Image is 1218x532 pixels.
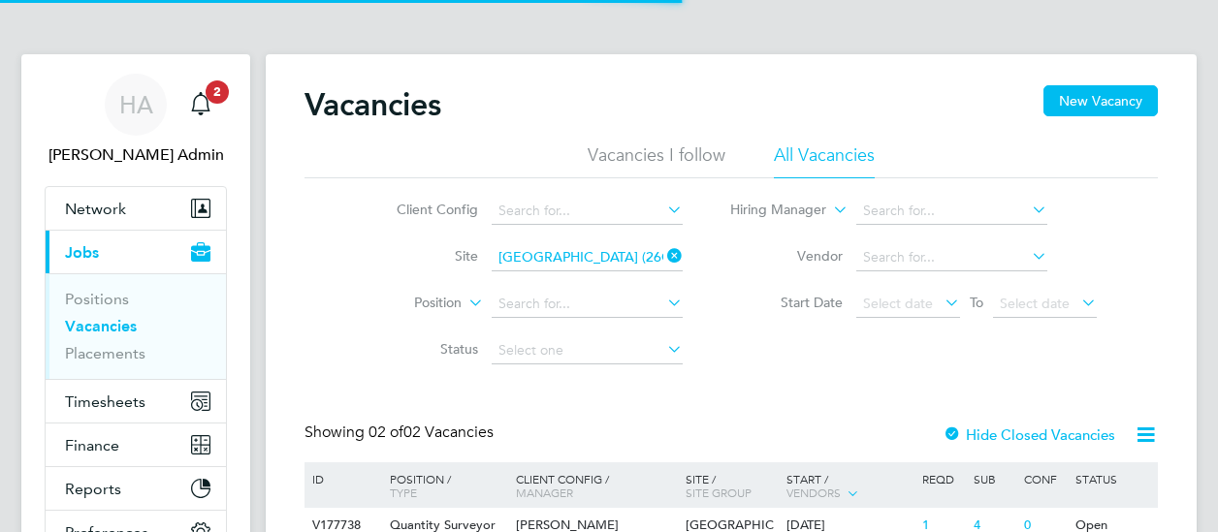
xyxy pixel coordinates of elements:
[1071,462,1155,495] div: Status
[46,273,226,379] div: Jobs
[492,198,683,225] input: Search for...
[65,392,145,411] span: Timesheets
[943,425,1115,444] label: Hide Closed Vacancies
[917,462,968,495] div: Reqd
[681,462,783,509] div: Site /
[731,247,843,265] label: Vendor
[715,201,826,220] label: Hiring Manager
[350,294,462,313] label: Position
[45,74,227,167] a: HA[PERSON_NAME] Admin
[45,143,227,167] span: Hays Admin
[511,462,681,509] div: Client Config /
[964,290,989,315] span: To
[65,436,119,454] span: Finance
[367,340,478,358] label: Status
[1000,295,1070,312] span: Select date
[119,92,153,117] span: HA
[863,295,933,312] span: Select date
[307,462,375,495] div: ID
[46,187,226,230] button: Network
[367,247,478,265] label: Site
[369,422,403,442] span: 02 of
[492,337,683,364] input: Select one
[206,80,229,104] span: 2
[46,380,226,422] button: Timesheets
[304,422,497,443] div: Showing
[304,85,441,124] h2: Vacancies
[686,485,752,500] span: Site Group
[856,244,1047,271] input: Search for...
[65,243,99,262] span: Jobs
[786,485,841,500] span: Vendors
[65,317,137,335] a: Vacancies
[774,143,875,178] li: All Vacancies
[492,291,683,318] input: Search for...
[46,467,226,510] button: Reports
[46,231,226,273] button: Jobs
[856,198,1047,225] input: Search for...
[46,423,226,466] button: Finance
[1043,85,1158,116] button: New Vacancy
[731,294,843,311] label: Start Date
[782,462,917,511] div: Start /
[65,344,145,362] a: Placements
[390,485,417,500] span: Type
[516,485,573,500] span: Manager
[369,422,494,442] span: 02 Vacancies
[181,74,220,136] a: 2
[588,143,725,178] li: Vacancies I follow
[65,290,129,308] a: Positions
[367,201,478,218] label: Client Config
[375,462,511,509] div: Position /
[65,480,121,498] span: Reports
[969,462,1019,495] div: Sub
[1019,462,1070,495] div: Conf
[65,200,126,218] span: Network
[492,244,683,271] input: Search for...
